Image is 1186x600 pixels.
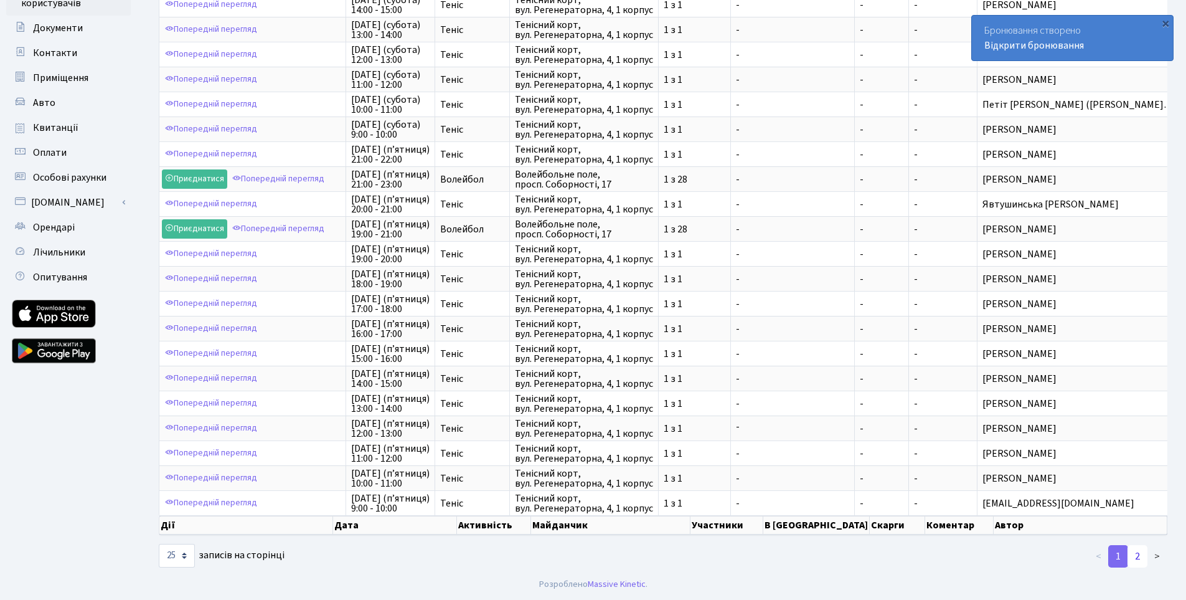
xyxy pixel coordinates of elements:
[6,190,131,215] a: [DOMAIN_NAME]
[982,299,1174,309] span: [PERSON_NAME]
[351,145,430,164] span: [DATE] (п’ятниця) 21:00 - 22:00
[6,115,131,140] a: Квитанції
[162,20,260,39] a: Попередній перегляд
[515,145,653,164] span: Тенісний корт, вул. Регенераторна, 4, 1 корпус
[914,48,918,62] span: -
[690,516,763,535] th: Участники
[664,449,725,459] span: 1 з 1
[515,344,653,364] span: Тенісний корт, вул. Регенераторна, 4, 1 корпус
[162,244,260,264] a: Попередній перегляд
[860,249,903,259] span: -
[736,100,849,110] span: -
[159,544,285,568] label: записів на сторінці
[515,45,653,65] span: Тенісний корт, вул. Регенераторна, 4, 1 корпус
[982,249,1174,259] span: [PERSON_NAME]
[914,73,918,87] span: -
[736,249,849,259] span: -
[588,578,646,591] a: Massive Kinetic
[515,169,653,189] span: Волейбольне поле, просп. Соборності, 17
[159,544,195,568] select: записів на сторінці
[33,245,85,259] span: Лічильники
[515,269,653,289] span: Тенісний корт, вул. Регенераторна, 4, 1 корпус
[33,121,78,135] span: Квитанції
[736,25,849,35] span: -
[736,75,849,85] span: -
[870,516,925,535] th: Скарги
[351,70,430,90] span: [DATE] (субота) 11:00 - 12:00
[162,269,260,288] a: Попередній перегляд
[664,324,725,334] span: 1 з 1
[736,399,849,409] span: -
[736,174,849,184] span: -
[860,50,903,60] span: -
[982,224,1174,234] span: [PERSON_NAME]
[925,516,994,535] th: Коментар
[1159,17,1172,29] div: ×
[914,422,918,436] span: -
[736,324,849,334] span: -
[6,40,131,65] a: Контакти
[664,349,725,359] span: 1 з 1
[351,493,430,513] span: [DATE] (п’ятниця) 9:00 - 10:00
[664,299,725,309] span: 1 з 1
[440,274,504,284] span: Теніс
[982,199,1174,209] span: Явтушинська [PERSON_NAME]
[860,174,903,184] span: -
[162,194,260,214] a: Попередній перегляд
[982,424,1174,434] span: [PERSON_NAME]
[440,449,504,459] span: Теніс
[515,20,653,40] span: Тенісний корт, вул. Регенераторна, 4, 1 корпус
[515,194,653,214] span: Тенісний корт, вул. Регенераторна, 4, 1 корпус
[994,516,1167,535] th: Автор
[736,299,849,309] span: -
[860,100,903,110] span: -
[515,444,653,464] span: Тенісний корт, вул. Регенераторна, 4, 1 корпус
[162,169,227,189] a: Приєднатися
[736,125,849,135] span: -
[351,319,430,339] span: [DATE] (п’ятниця) 16:00 - 17:00
[914,23,918,37] span: -
[515,493,653,513] span: Тенісний корт, вул. Регенераторна, 4, 1 корпус
[736,474,849,483] span: -
[664,399,725,409] span: 1 з 1
[440,249,504,259] span: Теніс
[984,39,1084,52] a: Відкрити бронювання
[333,516,457,535] th: Дата
[914,372,918,386] span: -
[33,146,67,160] span: Оплати
[515,244,653,264] span: Тенісний корт, вул. Регенераторна, 4, 1 корпус
[982,100,1174,110] span: Петіт [PERSON_NAME] ([PERSON_NAME]…
[440,100,504,110] span: Теніс
[914,322,918,336] span: -
[351,444,430,464] span: [DATE] (п’ятниця) 11:00 - 12:00
[351,20,430,40] span: [DATE] (субота) 13:00 - 14:00
[664,125,725,135] span: 1 з 1
[6,240,131,265] a: Лічильники
[440,199,504,209] span: Теніс
[351,120,430,140] span: [DATE] (субота) 9:00 - 10:00
[914,297,918,311] span: -
[162,70,260,89] a: Попередній перегляд
[1147,545,1167,568] a: >
[860,25,903,35] span: -
[457,516,531,535] th: Активність
[860,474,903,483] span: -
[162,145,260,164] a: Попередній перегляд
[351,369,430,389] span: [DATE] (п’ятниця) 14:00 - 15:00
[162,95,260,114] a: Попередній перегляд
[515,95,653,115] span: Тенісний корт, вул. Регенераторна, 4, 1 корпус
[914,222,918,236] span: -
[440,50,504,60] span: Теніс
[664,374,725,384] span: 1 з 1
[860,199,903,209] span: -
[664,199,725,209] span: 1 з 1
[860,498,903,508] span: -
[860,449,903,459] span: -
[515,419,653,439] span: Тенісний корт, вул. Регенераторна, 4, 1 корпус
[33,171,106,184] span: Особові рахунки
[763,516,870,535] th: В [GEOGRAPHIC_DATA]
[664,50,725,60] span: 1 з 1
[914,272,918,286] span: -
[515,70,653,90] span: Тенісний корт, вул. Регенераторна, 4, 1 корпус
[440,75,504,85] span: Теніс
